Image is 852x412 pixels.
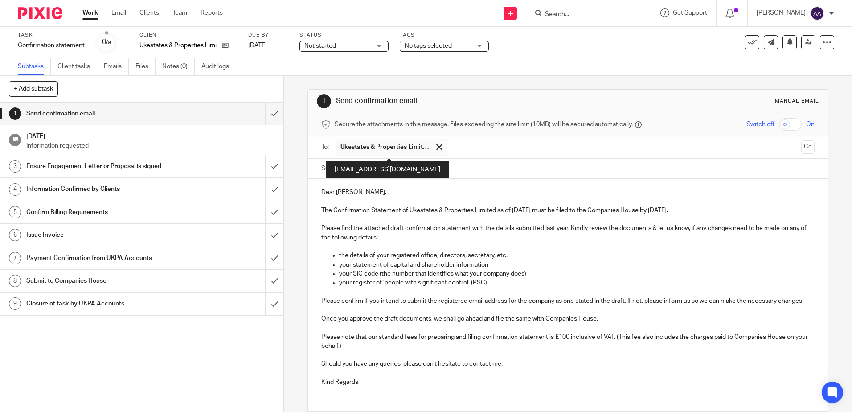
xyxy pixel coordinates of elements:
[162,58,195,75] a: Notes (0)
[810,6,824,21] img: svg%3E
[806,120,815,129] span: On
[339,278,814,287] p: your register of ‘people with significant control’ (PSC)
[775,98,819,105] div: Manual email
[104,58,129,75] a: Emails
[102,37,111,47] div: 0
[26,130,275,141] h1: [DATE]
[304,43,336,49] span: Not started
[405,43,452,49] span: No tags selected
[26,297,180,310] h1: Closure of task by UKPA Accounts
[336,96,587,106] h1: Send confirmation email
[18,58,51,75] a: Subtasks
[172,8,187,17] a: Team
[317,94,331,108] div: 1
[757,8,806,17] p: [PERSON_NAME]
[326,161,449,178] div: [EMAIL_ADDRESS][DOMAIN_NAME]
[82,8,98,17] a: Work
[299,32,389,39] label: Status
[321,164,344,173] label: Subject:
[139,32,237,39] label: Client
[18,7,62,19] img: Pixie
[18,41,85,50] div: Confirmation statement
[321,206,814,215] p: The Confirmation Statement of Ukestates & Properties Limited as of [DATE] must be filed to the Co...
[111,8,126,17] a: Email
[321,333,814,351] p: Please note that our standard fees for preparing and filing confirmation statement is £100 inclus...
[746,120,774,129] span: Switch off
[18,32,85,39] label: Task
[9,81,58,96] button: + Add subtask
[139,41,217,50] p: Ukestates & Properties Limited
[106,40,111,45] small: /9
[26,206,180,219] h1: Confirm Billing Requirements
[340,143,430,152] span: Ukestates & Properties Limited
[321,378,814,387] p: Kind Regards,
[26,141,275,150] p: Information requested
[9,297,21,310] div: 9
[26,228,180,242] h1: Issue Invoice
[201,58,236,75] a: Audit logs
[321,314,814,323] p: Once you approve the draft documents, we shall go ahead and file the same with Companies House.
[26,251,180,265] h1: Payment Confirmation from UKPA Accounts
[9,252,21,264] div: 7
[9,183,21,196] div: 4
[335,120,633,129] span: Secure the attachments in this message. Files exceeding the size limit (10MB) will be secured aut...
[135,58,156,75] a: Files
[321,359,814,368] p: Should you have any queries, please don't hesitate to contact me.
[339,269,814,278] p: your SIC code (the number that identifies what your company does)
[9,229,21,241] div: 6
[544,11,624,19] input: Search
[26,274,180,288] h1: Submit to Companies House
[321,297,814,305] p: Please confirm if you intend to submit the registered email address for the company as one stated...
[248,32,288,39] label: Due by
[339,251,814,260] p: the details of your registered office, directors, secretary, etc.
[321,143,331,152] label: To:
[9,275,21,287] div: 8
[26,107,180,120] h1: Send confirmation email
[201,8,223,17] a: Reports
[9,206,21,218] div: 5
[26,160,180,173] h1: Ensure Engagement Letter or Proposal is signed
[801,140,815,154] button: Cc
[339,260,814,269] p: your statement of capital and shareholder information
[9,107,21,120] div: 1
[9,160,21,173] div: 3
[248,42,267,49] span: [DATE]
[321,224,814,242] p: Please find the attached draft confirmation statement with the details submitted last year. Kindl...
[400,32,489,39] label: Tags
[139,8,159,17] a: Clients
[673,10,707,16] span: Get Support
[26,182,180,196] h1: Information Confirmed by Clients
[57,58,97,75] a: Client tasks
[321,188,814,197] p: Dear [PERSON_NAME],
